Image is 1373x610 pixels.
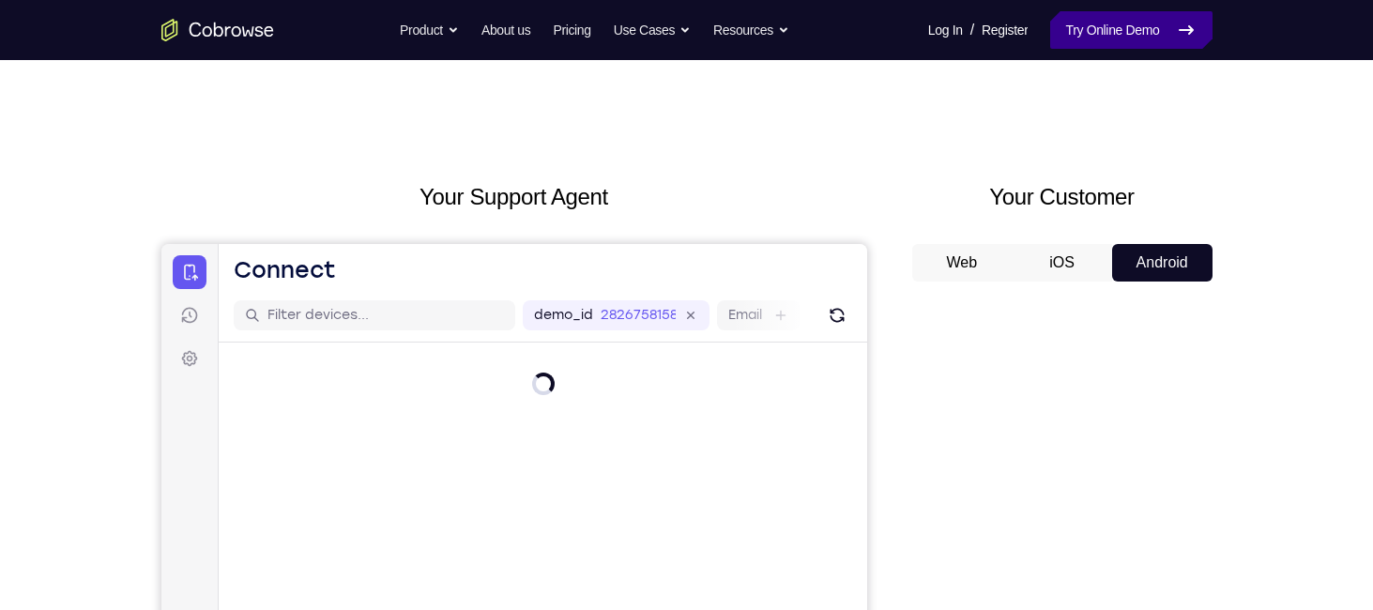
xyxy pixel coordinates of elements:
button: Product [400,11,459,49]
h2: Your Customer [912,180,1213,214]
button: iOS [1012,244,1112,282]
h2: Your Support Agent [161,180,867,214]
button: Resources [713,11,789,49]
button: Android [1112,244,1213,282]
button: Use Cases [614,11,691,49]
a: Go to the home page [161,19,274,41]
a: Register [982,11,1028,49]
button: 6-digit code [325,565,438,602]
a: Pricing [553,11,590,49]
button: Web [912,244,1013,282]
a: Log In [928,11,963,49]
a: Try Online Demo [1050,11,1212,49]
span: / [970,19,974,41]
a: About us [481,11,530,49]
